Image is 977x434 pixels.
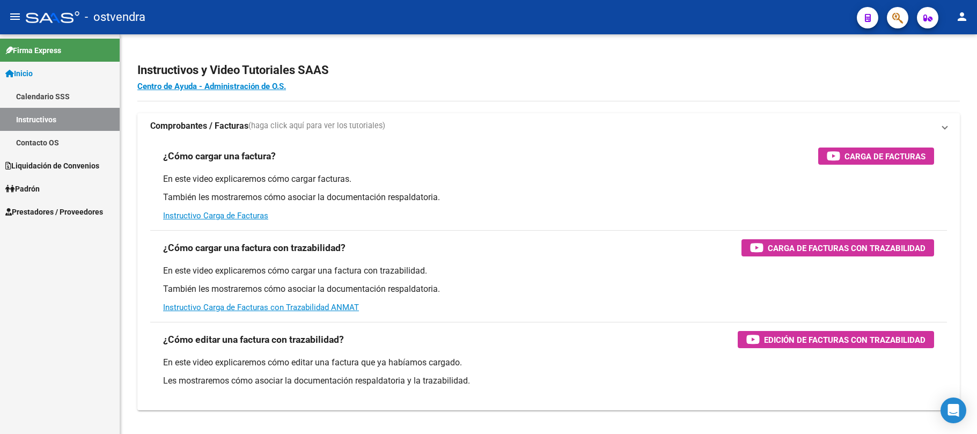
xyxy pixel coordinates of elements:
p: En este video explicaremos cómo cargar facturas. [163,173,934,185]
span: Carga de Facturas con Trazabilidad [768,241,925,255]
h3: ¿Cómo cargar una factura? [163,149,276,164]
h3: ¿Cómo cargar una factura con trazabilidad? [163,240,346,255]
p: También les mostraremos cómo asociar la documentación respaldatoria. [163,283,934,295]
p: Les mostraremos cómo asociar la documentación respaldatoria y la trazabilidad. [163,375,934,387]
span: Firma Express [5,45,61,56]
a: Instructivo Carga de Facturas [163,211,268,220]
mat-icon: menu [9,10,21,23]
div: Open Intercom Messenger [941,398,966,423]
p: En este video explicaremos cómo cargar una factura con trazabilidad. [163,265,934,277]
button: Carga de Facturas con Trazabilidad [741,239,934,256]
span: Inicio [5,68,33,79]
button: Carga de Facturas [818,148,934,165]
span: Liquidación de Convenios [5,160,99,172]
mat-icon: person [956,10,968,23]
div: Comprobantes / Facturas(haga click aquí para ver los tutoriales) [137,139,960,410]
h3: ¿Cómo editar una factura con trazabilidad? [163,332,344,347]
span: Edición de Facturas con Trazabilidad [764,333,925,347]
a: Instructivo Carga de Facturas con Trazabilidad ANMAT [163,303,359,312]
span: - ostvendra [85,5,145,29]
button: Edición de Facturas con Trazabilidad [738,331,934,348]
span: Padrón [5,183,40,195]
strong: Comprobantes / Facturas [150,120,248,132]
span: Carga de Facturas [844,150,925,163]
p: En este video explicaremos cómo editar una factura que ya habíamos cargado. [163,357,934,369]
a: Centro de Ayuda - Administración de O.S. [137,82,286,91]
h2: Instructivos y Video Tutoriales SAAS [137,60,960,80]
span: Prestadores / Proveedores [5,206,103,218]
p: También les mostraremos cómo asociar la documentación respaldatoria. [163,192,934,203]
span: (haga click aquí para ver los tutoriales) [248,120,385,132]
mat-expansion-panel-header: Comprobantes / Facturas(haga click aquí para ver los tutoriales) [137,113,960,139]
